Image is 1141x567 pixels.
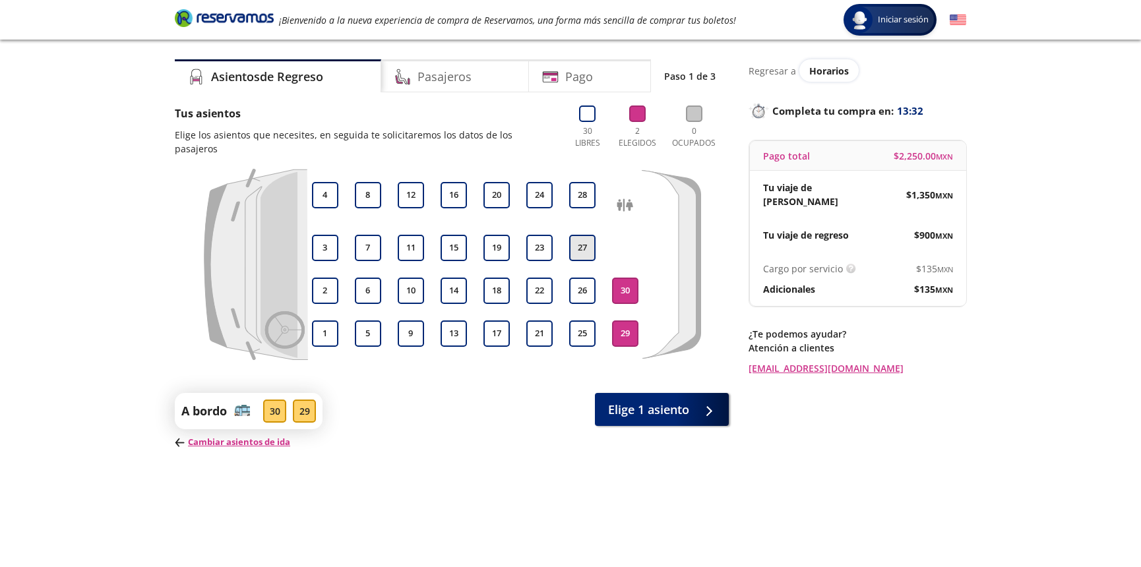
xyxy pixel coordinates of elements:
p: Atención a clientes [749,341,966,355]
button: 10 [398,278,424,304]
p: ¿Te podemos ayudar? [749,327,966,341]
p: 2 Elegidos [615,125,660,149]
button: 20 [483,182,510,208]
p: Elige los asientos que necesites, en seguida te solicitaremos los datos de los pasajeros [175,128,556,156]
button: 27 [569,235,596,261]
span: $ 1,350 [906,188,953,202]
button: 26 [569,278,596,304]
button: 14 [441,278,467,304]
span: Iniciar sesión [873,13,934,26]
p: 0 Ocupados [669,125,719,149]
span: Elige 1 asiento [608,401,689,419]
small: MXN [935,191,953,200]
p: Adicionales [763,282,815,296]
div: Regresar a ver horarios [749,59,966,82]
small: MXN [935,285,953,295]
button: 21 [526,320,553,347]
a: [EMAIL_ADDRESS][DOMAIN_NAME] [749,361,966,375]
span: $ 135 [914,282,953,296]
small: MXN [936,152,953,162]
p: Completa tu compra en : [749,102,966,120]
button: 30 [612,278,638,304]
button: 17 [483,320,510,347]
h4: Pasajeros [417,68,472,86]
button: 22 [526,278,553,304]
button: Elige 1 asiento [595,393,729,426]
button: 23 [526,235,553,261]
div: 30 [263,400,286,423]
p: Pago total [763,149,810,163]
button: English [950,12,966,28]
button: 12 [398,182,424,208]
button: 25 [569,320,596,347]
button: 13 [441,320,467,347]
p: Cargo por servicio [763,262,843,276]
h4: Pago [565,68,593,86]
h4: Asientos de Regreso [211,68,323,86]
button: 4 [312,182,338,208]
a: Brand Logo [175,8,274,32]
p: A bordo [181,402,227,420]
span: Horarios [809,65,849,77]
span: $ 900 [914,228,953,242]
em: ¡Bienvenido a la nueva experiencia de compra de Reservamos, una forma más sencilla de comprar tus... [279,14,736,26]
p: Tu viaje de [PERSON_NAME] [763,181,858,208]
i: Brand Logo [175,8,274,28]
button: 24 [526,182,553,208]
span: $ 2,250.00 [894,149,953,163]
button: 18 [483,278,510,304]
button: 19 [483,235,510,261]
button: 5 [355,320,381,347]
button: 6 [355,278,381,304]
button: 16 [441,182,467,208]
button: 2 [312,278,338,304]
small: MXN [937,264,953,274]
p: Cambiar asientos de ida [175,436,323,449]
button: 11 [398,235,424,261]
p: Tus asientos [175,105,556,121]
button: 1 [312,320,338,347]
button: 3 [312,235,338,261]
p: 30 Libres [569,125,605,149]
p: Regresar a [749,64,796,78]
button: 7 [355,235,381,261]
button: 28 [569,182,596,208]
button: 15 [441,235,467,261]
span: $ 135 [916,262,953,276]
span: 13:32 [897,104,923,119]
p: Tu viaje de regreso [763,228,849,242]
div: 29 [293,400,316,423]
button: 9 [398,320,424,347]
iframe: Messagebird Livechat Widget [1064,491,1128,554]
p: Paso 1 de 3 [664,69,716,83]
small: MXN [935,231,953,241]
button: 29 [612,320,638,347]
button: 8 [355,182,381,208]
